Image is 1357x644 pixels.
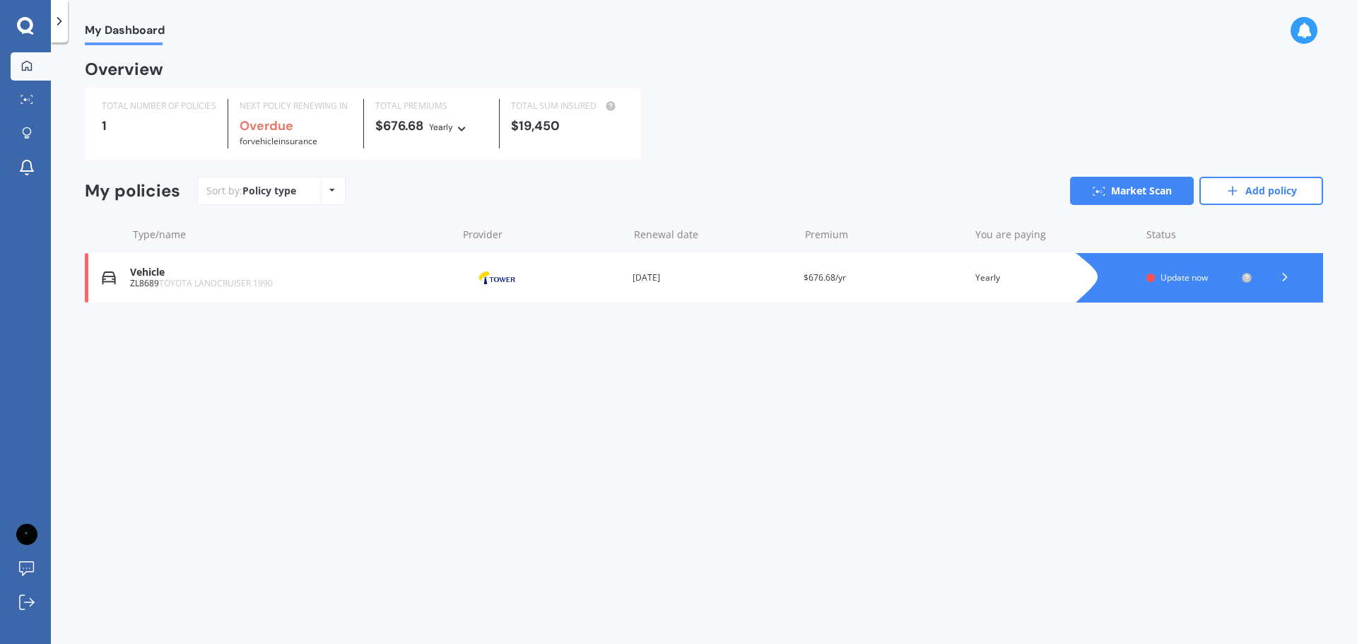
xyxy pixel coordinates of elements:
[375,99,488,113] div: TOTAL PREMIUMS
[206,184,296,198] div: Sort by:
[1070,177,1194,205] a: Market Scan
[240,99,352,113] div: NEXT POLICY RENEWING IN
[240,117,293,134] b: Overdue
[804,271,846,283] span: $676.68/yr
[242,184,296,198] div: Policy type
[511,119,623,133] div: $19,450
[462,264,532,291] img: Tower
[85,62,163,76] div: Overview
[102,119,216,133] div: 1
[130,279,450,288] div: ZL8689
[133,228,452,242] div: Type/name
[130,267,450,279] div: Vehicle
[102,271,116,285] img: Vehicle
[511,99,623,113] div: TOTAL SUM INSURED
[463,228,623,242] div: Provider
[85,181,180,201] div: My policies
[16,524,37,545] img: ACg8ocJiRWZkloSsQpm_RkmOQbn0kuZBX8y2LQ1YwwpX3KDz1wU=s96-c
[85,23,165,42] span: My Dashboard
[429,120,453,134] div: Yearly
[375,119,488,134] div: $676.68
[633,271,792,285] div: [DATE]
[102,99,216,113] div: TOTAL NUMBER OF POLICIES
[975,228,1135,242] div: You are paying
[159,277,273,289] span: TOYOTA LANDCRUISER 1990
[634,228,794,242] div: Renewal date
[1199,177,1323,205] a: Add policy
[805,228,965,242] div: Premium
[1146,228,1252,242] div: Status
[975,271,1135,285] div: Yearly
[240,135,317,147] span: for Vehicle insurance
[1161,271,1208,283] span: Update now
